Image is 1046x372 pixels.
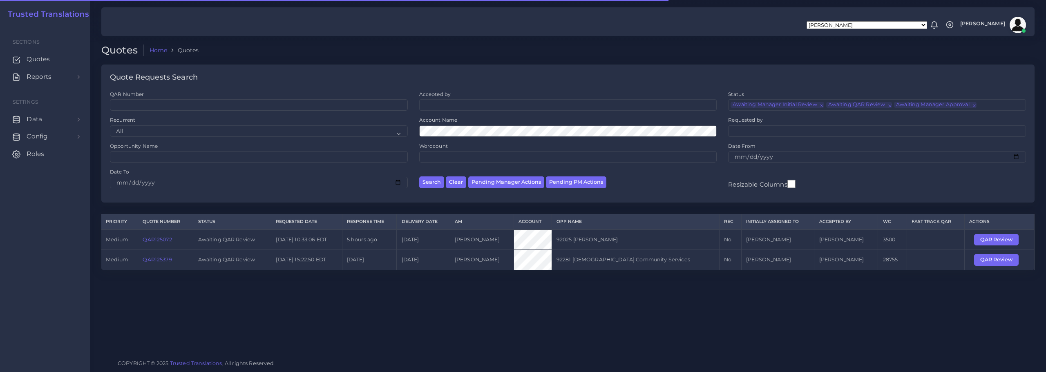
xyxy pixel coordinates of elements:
td: [PERSON_NAME] [450,250,514,270]
label: Account Name [419,116,458,123]
label: Recurrent [110,116,135,123]
li: Awaiting QAR Review [826,102,892,108]
th: WC [878,214,907,229]
input: Resizable Columns [787,179,796,189]
button: Search [419,176,444,188]
a: Quotes [6,51,84,68]
label: QAR Number [110,91,144,98]
td: [PERSON_NAME] [450,229,514,250]
td: [DATE] [342,250,397,270]
span: Quotes [27,55,50,64]
span: [PERSON_NAME] [960,21,1005,27]
label: Requested by [728,116,763,123]
label: Status [728,91,744,98]
a: Config [6,128,84,145]
li: Awaiting Manager Initial Review [731,102,824,108]
a: QAR125072 [143,236,172,243]
span: medium [106,236,128,243]
a: Data [6,111,84,128]
span: medium [106,256,128,263]
a: QAR Review [974,236,1024,242]
td: [DATE] 10:33:06 EDT [271,229,342,250]
label: Date To [110,168,129,175]
span: , All rights Reserved [222,359,274,368]
th: AM [450,214,514,229]
td: No [719,250,741,270]
td: Awaiting QAR Review [193,229,271,250]
td: [PERSON_NAME] [814,250,878,270]
td: [DATE] 15:22:50 EDT [271,250,342,270]
th: Fast Track QAR [907,214,964,229]
label: Accepted by [419,91,451,98]
label: Wordcount [419,143,448,149]
th: Accepted by [814,214,878,229]
a: Reports [6,68,84,85]
button: Clear [446,176,466,188]
td: 92281 [DEMOGRAPHIC_DATA] Community Services [552,250,719,270]
th: REC [719,214,741,229]
a: QAR125379 [143,256,172,263]
button: QAR Review [974,234,1019,245]
span: COPYRIGHT © 2025 [118,359,274,368]
img: avatar [1010,17,1026,33]
h4: Quote Requests Search [110,73,198,82]
th: Delivery Date [397,214,450,229]
a: Trusted Translations [170,360,222,366]
th: Opp Name [552,214,719,229]
li: Quotes [167,46,199,54]
label: Opportunity Name [110,143,158,149]
td: [PERSON_NAME] [742,229,814,250]
button: Pending Manager Actions [468,176,544,188]
th: Quote Number [138,214,193,229]
td: 28755 [878,250,907,270]
span: Data [27,115,42,124]
label: Resizable Columns [728,179,795,189]
a: Roles [6,145,84,163]
th: Account [514,214,552,229]
button: Pending PM Actions [546,176,606,188]
td: Awaiting QAR Review [193,250,271,270]
td: No [719,229,741,250]
a: QAR Review [974,256,1024,263]
h2: Quotes [101,45,144,56]
td: [PERSON_NAME] [742,250,814,270]
span: Settings [13,99,38,105]
td: [PERSON_NAME] [814,229,878,250]
th: Requested Date [271,214,342,229]
td: 5 hours ago [342,229,397,250]
th: Response Time [342,214,397,229]
span: Reports [27,72,51,81]
span: Roles [27,149,44,158]
th: Priority [101,214,138,229]
td: 92025 [PERSON_NAME] [552,229,719,250]
th: Actions [964,214,1034,229]
a: Trusted Translations [2,10,89,19]
td: 3500 [878,229,907,250]
td: [DATE] [397,250,450,270]
span: Config [27,132,48,141]
th: Status [193,214,271,229]
th: Initially Assigned to [742,214,814,229]
label: Date From [728,143,755,149]
button: QAR Review [974,254,1019,265]
td: [DATE] [397,229,450,250]
a: Home [150,46,168,54]
a: [PERSON_NAME]avatar [956,17,1029,33]
li: Awaiting Manager Approval [894,102,976,108]
span: Sections [13,39,40,45]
